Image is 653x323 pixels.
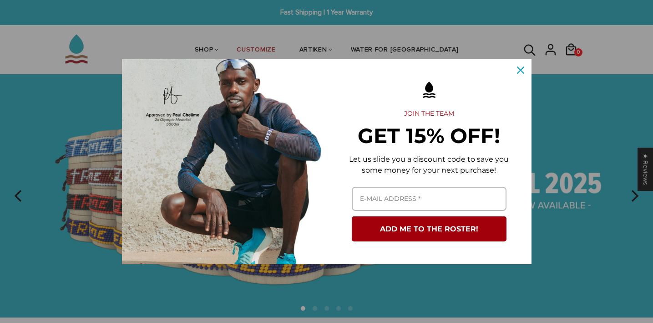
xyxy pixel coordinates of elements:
input: Email field [352,187,506,211]
strong: GET 15% OFF! [358,123,500,148]
h2: JOIN THE TEAM [341,110,517,118]
p: Let us slide you a discount code to save you some money for your next purchase! [341,154,517,176]
svg: close icon [517,67,524,74]
button: ADD ME TO THE ROSTER! [352,216,506,241]
button: Close [510,59,532,81]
